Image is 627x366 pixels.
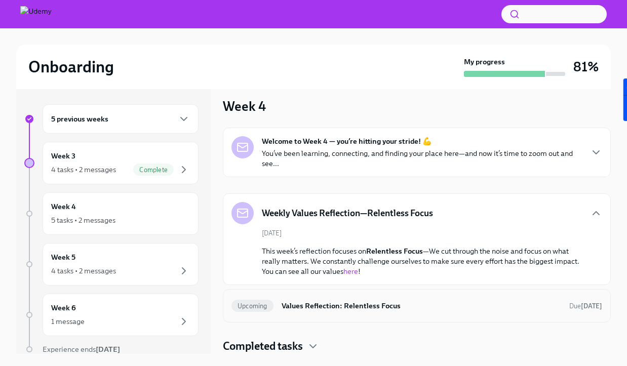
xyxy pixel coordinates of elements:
[573,58,599,76] h3: 81%
[223,339,303,354] h4: Completed tasks
[231,302,273,310] span: Upcoming
[282,300,561,311] h6: Values Reflection: Relentless Focus
[24,192,199,235] a: Week 45 tasks • 2 messages
[51,113,108,125] h6: 5 previous weeks
[51,165,116,175] div: 4 tasks • 2 messages
[223,339,611,354] div: Completed tasks
[28,57,114,77] h2: Onboarding
[24,142,199,184] a: Week 34 tasks • 2 messagesComplete
[51,252,75,263] h6: Week 5
[569,302,602,310] span: Due
[24,243,199,286] a: Week 54 tasks • 2 messages
[262,136,432,146] strong: Welcome to Week 4 — you’re hitting your stride! 💪
[43,345,120,354] span: Experience ends
[262,246,586,276] p: This week’s reflection focuses on —We cut through the noise and focus on what really matters. We ...
[581,302,602,310] strong: [DATE]
[569,301,602,311] span: August 25th, 2025 10:00
[43,104,199,134] div: 5 previous weeks
[51,215,115,225] div: 5 tasks • 2 messages
[223,97,266,115] h3: Week 4
[262,228,282,238] span: [DATE]
[262,207,433,219] h5: Weekly Values Reflection—Relentless Focus
[231,298,602,314] a: UpcomingValues Reflection: Relentless FocusDue[DATE]
[24,294,199,336] a: Week 61 message
[366,247,423,256] strong: Relentless Focus
[133,166,174,174] span: Complete
[51,316,85,327] div: 1 message
[51,201,76,212] h6: Week 4
[51,150,75,161] h6: Week 3
[262,148,582,169] p: You’ve been learning, connecting, and finding your place here—and now it’s time to zoom out and s...
[51,302,76,313] h6: Week 6
[343,267,358,276] a: here
[51,266,116,276] div: 4 tasks • 2 messages
[20,6,52,22] img: Udemy
[464,57,505,67] strong: My progress
[96,345,120,354] strong: [DATE]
